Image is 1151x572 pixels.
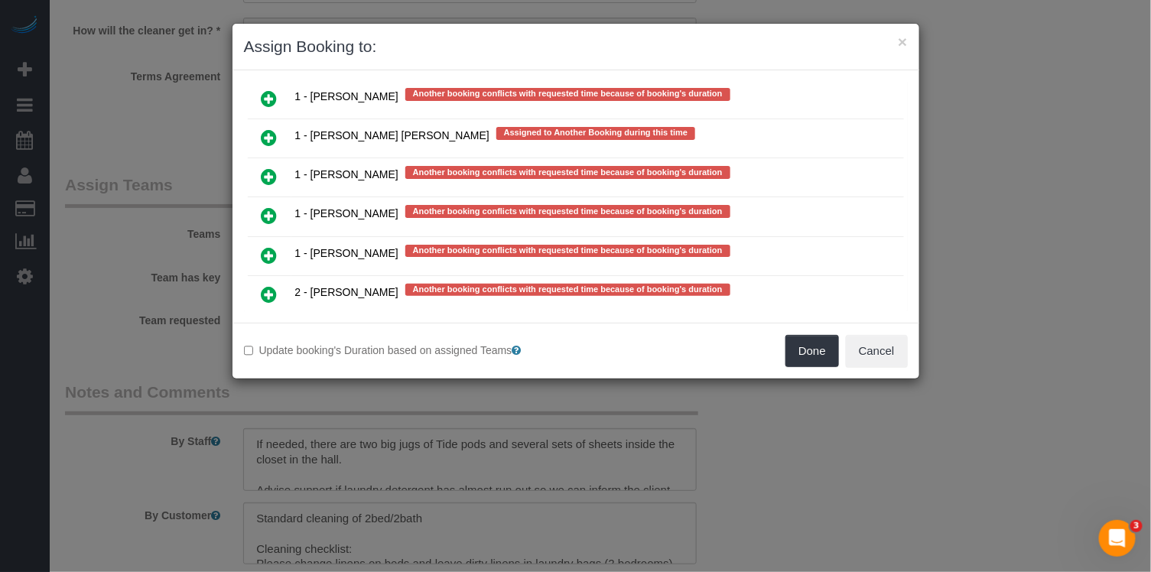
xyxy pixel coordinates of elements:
span: Another booking conflicts with requested time because of booking's duration [405,284,730,296]
span: 3 [1130,520,1143,532]
span: 1 - [PERSON_NAME] [295,247,398,259]
span: Another booking conflicts with requested time because of booking's duration [405,88,730,100]
button: × [898,34,907,50]
span: 1 - [PERSON_NAME] [295,91,398,103]
span: 1 - [PERSON_NAME] [295,169,398,181]
span: Another booking conflicts with requested time because of booking's duration [405,205,730,217]
span: Assigned to Another Booking during this time [496,127,695,139]
span: Another booking conflicts with requested time because of booking's duration [405,245,730,257]
button: Cancel [846,335,908,367]
button: Done [785,335,839,367]
label: Update booking's Duration based on assigned Teams [244,343,564,358]
span: Another booking conflicts with requested time because of booking's duration [405,166,730,178]
iframe: Intercom live chat [1099,520,1136,557]
span: 1 - [PERSON_NAME] [295,208,398,220]
input: Update booking's Duration based on assigned Teams [244,346,254,356]
span: 1 - [PERSON_NAME] [PERSON_NAME] [295,130,489,142]
h3: Assign Booking to: [244,35,908,58]
span: 2 - [PERSON_NAME] [295,286,398,298]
